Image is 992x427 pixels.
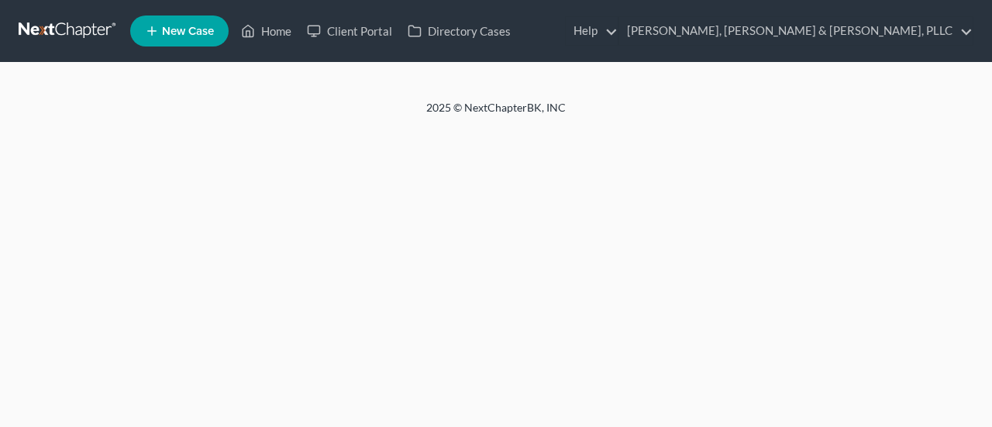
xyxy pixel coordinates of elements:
[54,100,938,128] div: 2025 © NextChapterBK, INC
[130,15,229,46] new-legal-case-button: New Case
[233,17,299,45] a: Home
[400,17,518,45] a: Directory Cases
[299,17,400,45] a: Client Portal
[619,17,973,45] a: [PERSON_NAME], [PERSON_NAME] & [PERSON_NAME], PLLC
[566,17,618,45] a: Help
